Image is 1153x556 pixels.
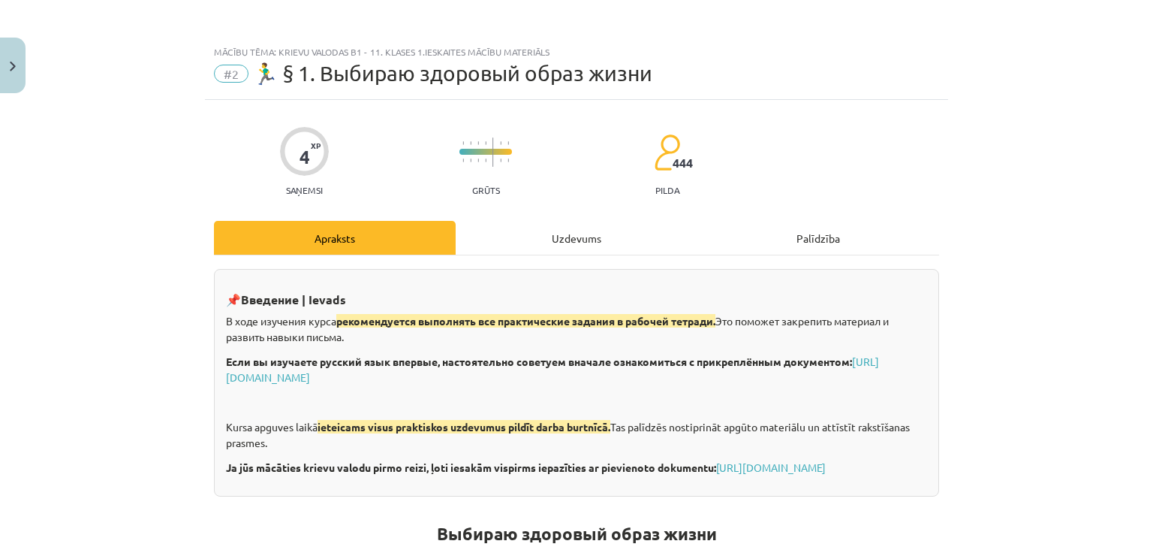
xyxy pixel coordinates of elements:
img: icon-short-line-57e1e144782c952c97e751825c79c345078a6d821885a25fce030b3d8c18986b.svg [485,141,486,145]
strong: Выбираю здоровый образ жизни [437,523,717,545]
h3: 📌 [226,281,927,309]
img: icon-short-line-57e1e144782c952c97e751825c79c345078a6d821885a25fce030b3d8c18986b.svg [477,159,479,162]
img: icon-short-line-57e1e144782c952c97e751825c79c345078a6d821885a25fce030b3d8c18986b.svg [477,141,479,145]
div: Uzdevums [456,221,697,255]
img: icon-short-line-57e1e144782c952c97e751825c79c345078a6d821885a25fce030b3d8c18986b.svg [507,141,509,145]
strong: Введение | Ievads [241,292,346,307]
div: 4 [300,147,310,168]
p: В ходе изучения курса Это поможет закрепить материал и развить навыки письма. [226,313,927,345]
span: рекомендуется выполнять все практические задания в рабочей тетради. [336,314,715,328]
div: Mācību tēma: Krievu valodas b1 - 11. klases 1.ieskaites mācību materiāls [214,47,939,57]
img: icon-short-line-57e1e144782c952c97e751825c79c345078a6d821885a25fce030b3d8c18986b.svg [485,159,486,162]
span: 444 [673,156,693,170]
span: XP [311,141,321,150]
strong: Если вы изучаете русский язык впервые, настоятельно советуем вначале ознакомиться с прикреплённым... [226,355,852,368]
a: [URL][DOMAIN_NAME] [716,461,826,474]
span: ieteicams visus praktiskos uzdevumus pildīt darba burtnīcā. [318,420,610,434]
p: Saņemsi [280,185,329,195]
a: [URL][DOMAIN_NAME] [226,355,879,384]
img: icon-short-line-57e1e144782c952c97e751825c79c345078a6d821885a25fce030b3d8c18986b.svg [500,159,501,162]
img: icon-short-line-57e1e144782c952c97e751825c79c345078a6d821885a25fce030b3d8c18986b.svg [500,141,501,145]
div: Apraksts [214,221,456,255]
img: students-c634bb4e5e11cddfef0936a35e636f08e4e9abd3cc4e673bd6f9a4125e45ecb1.svg [654,134,680,171]
p: pilda [655,185,679,195]
span: #2 [214,65,248,83]
img: icon-short-line-57e1e144782c952c97e751825c79c345078a6d821885a25fce030b3d8c18986b.svg [470,141,471,145]
img: icon-short-line-57e1e144782c952c97e751825c79c345078a6d821885a25fce030b3d8c18986b.svg [462,141,464,145]
img: icon-short-line-57e1e144782c952c97e751825c79c345078a6d821885a25fce030b3d8c18986b.svg [507,159,509,162]
p: Kursa apguves laikā Tas palīdzēs nostiprināt apgūto materiālu un attīstīt rakstīšanas prasmes. [226,419,927,451]
span: 🏃‍♂️ § 1. Выбираю здоровый образ жизни [252,61,652,86]
img: icon-close-lesson-0947bae3869378f0d4975bcd49f059093ad1ed9edebbc8119c70593378902aed.svg [10,62,16,71]
div: Palīdzība [697,221,939,255]
strong: Ja jūs mācāties krievu valodu pirmo reizi, ļoti iesakām vispirms iepazīties ar pievienoto dokumentu: [226,461,716,474]
img: icon-short-line-57e1e144782c952c97e751825c79c345078a6d821885a25fce030b3d8c18986b.svg [462,159,464,162]
img: icon-short-line-57e1e144782c952c97e751825c79c345078a6d821885a25fce030b3d8c18986b.svg [470,159,471,162]
p: Grūts [472,185,500,195]
img: icon-long-line-d9ea69661e0d244f92f715978eff75569469978d946b2353a9bb055b3ed8787d.svg [492,137,494,167]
